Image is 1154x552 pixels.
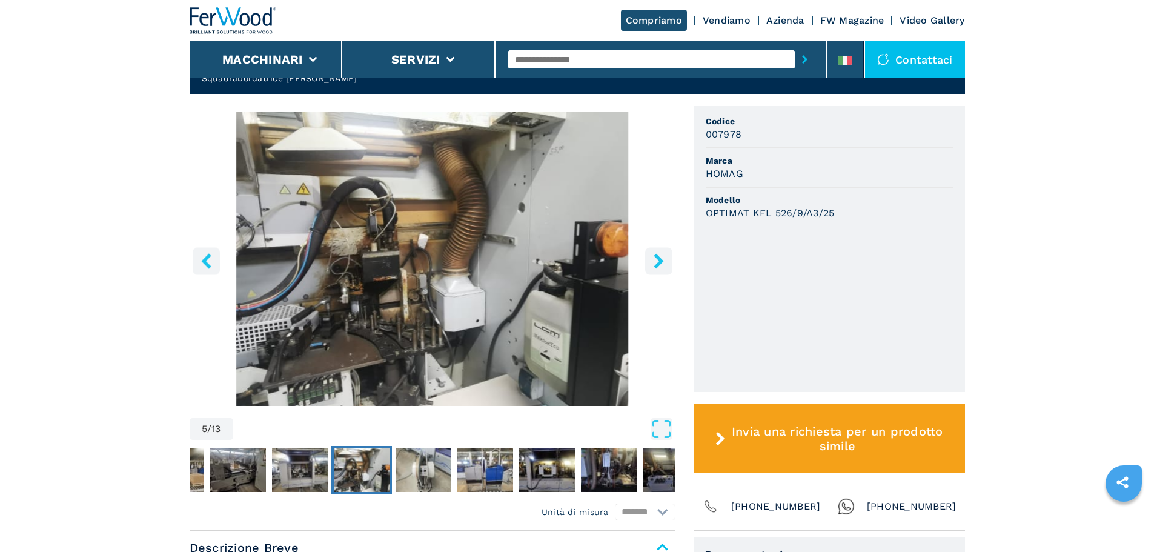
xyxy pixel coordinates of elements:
a: Azienda [766,15,804,26]
img: 4282e23c638c51c5f3581adf882fca54 [457,448,513,492]
img: Ferwood [190,7,277,34]
button: Go to Slide 4 [270,446,330,494]
button: Go to Slide 8 [517,446,577,494]
iframe: Chat [1103,497,1145,543]
img: Contattaci [877,53,889,65]
button: left-button [193,247,220,274]
button: Servizi [391,52,440,67]
button: Go to Slide 3 [208,446,268,494]
span: Marca [706,155,953,167]
div: Contattaci [865,41,965,78]
h3: HOMAG [706,167,743,181]
img: 37b5f787ad409800d681f470801d4958 [519,448,575,492]
button: Go to Slide 5 [331,446,392,494]
img: e0c35d053f8f424dcc8e959d4fa9299c [272,448,328,492]
button: submit-button [795,45,814,73]
img: Phone [702,498,719,515]
h2: Squadrabordatrice [PERSON_NAME] [202,72,484,84]
span: Codice [706,115,953,127]
img: Whatsapp [838,498,855,515]
button: Invia una richiesta per un prodotto simile [694,404,965,473]
button: Go to Slide 9 [579,446,639,494]
span: [PHONE_NUMBER] [867,498,957,515]
span: Modello [706,194,953,206]
span: Invia una richiesta per un prodotto simile [730,424,944,453]
img: Squadrabordatrice Doppia HOMAG OPTIMAT KFL 526/9/A3/25 [190,112,675,406]
span: / [207,424,211,434]
a: sharethis [1107,467,1138,497]
img: 1ef1cb4f44d6dcd597ab4ed26a2f5f29 [396,448,451,492]
button: Go to Slide 6 [393,446,454,494]
img: 82ac3175be1105adb580f45aea7c8b20 [210,448,266,492]
a: Video Gallery [900,15,964,26]
img: f663d71edeccc27829bbe7dcce872fd6 [643,448,698,492]
img: 13793483e9e053da8a1ed99893ae6ce9 [581,448,637,492]
em: Unità di misura [542,506,609,518]
button: Open Fullscreen [236,418,672,440]
div: Go to Slide 5 [190,112,675,406]
button: Macchinari [222,52,303,67]
span: [PHONE_NUMBER] [731,498,821,515]
nav: Thumbnail Navigation [84,446,570,494]
a: FW Magazine [820,15,884,26]
h3: OPTIMAT KFL 526/9/A3/25 [706,206,835,220]
button: Go to Slide 10 [640,446,701,494]
h3: 007978 [706,127,742,141]
a: Vendiamo [703,15,751,26]
img: fdd6783d24dae4f399e4821f56d9bb54 [334,448,390,492]
button: right-button [645,247,672,274]
span: 5 [202,424,207,434]
a: Compriamo [621,10,687,31]
button: Go to Slide 7 [455,446,516,494]
span: 13 [211,424,221,434]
